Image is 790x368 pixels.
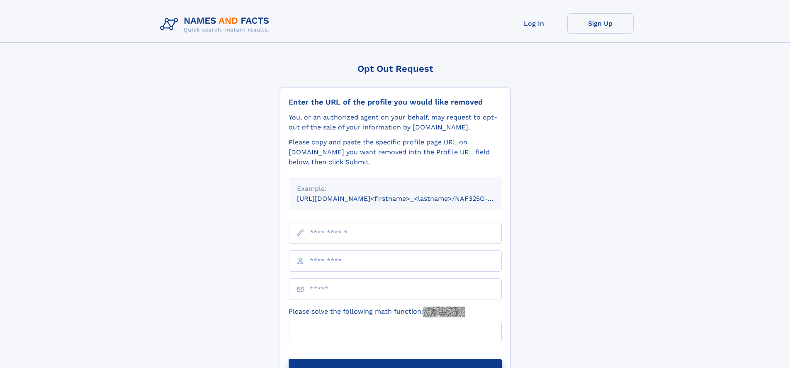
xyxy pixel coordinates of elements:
[157,13,276,36] img: Logo Names and Facts
[289,307,465,317] label: Please solve the following math function:
[280,63,510,74] div: Opt Out Request
[289,112,502,132] div: You, or an authorized agent on your behalf, may request to opt-out of the sale of your informatio...
[501,13,567,34] a: Log In
[297,195,518,202] small: [URL][DOMAIN_NAME]<firstname>_<lastname>/NAF325G-xxxxxxxx
[289,97,502,107] div: Enter the URL of the profile you would like removed
[567,13,634,34] a: Sign Up
[289,137,502,167] div: Please copy and paste the specific profile page URL on [DOMAIN_NAME] you want removed into the Pr...
[297,184,493,194] div: Example:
